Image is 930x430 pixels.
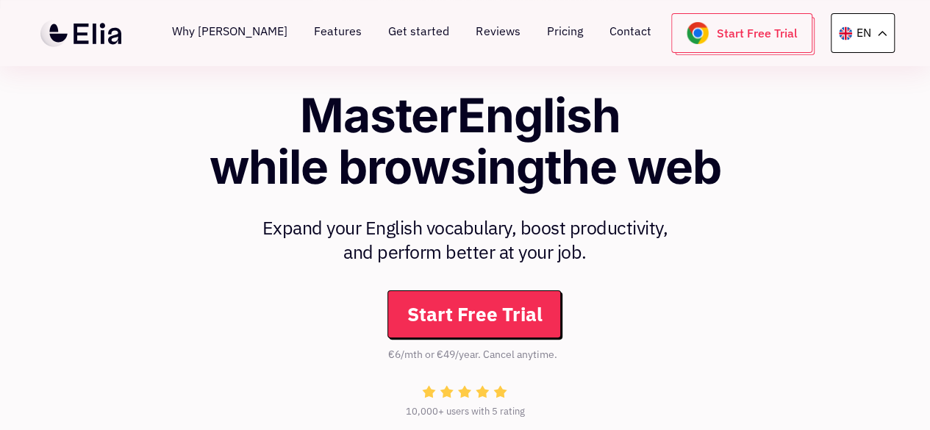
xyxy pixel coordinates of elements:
[476,13,520,53] a: Reviews
[546,13,582,53] a: Pricing
[314,13,362,53] a: Features
[166,215,764,265] p: Expand your English vocabulary, boost productivity, and perform better at your job.
[172,13,287,53] a: Why [PERSON_NAME]
[35,18,126,48] a: Domov
[422,385,507,398] img: stars.svg
[671,13,812,53] a: Start Free Trial
[856,24,870,43] p: EN
[387,290,561,338] a: Start Free Trial
[388,13,449,53] a: Get started
[687,22,709,44] img: chrome
[387,346,557,362] p: €6/mth or €49/year. Cancel anytime.
[405,404,524,420] p: 10,000+ users with 5 rating
[166,90,764,193] h1: Master English while browsing the web
[609,13,651,53] a: Contact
